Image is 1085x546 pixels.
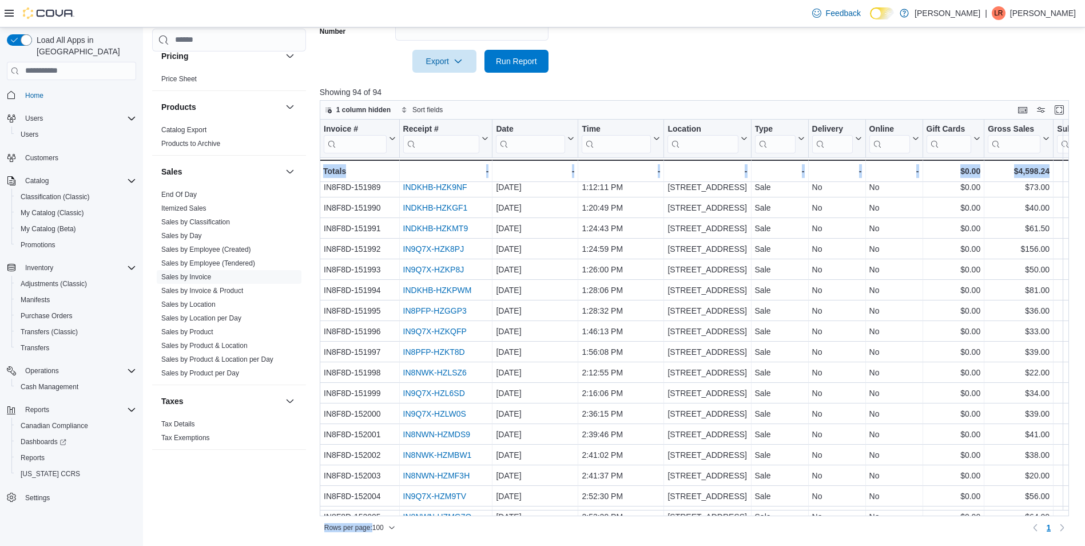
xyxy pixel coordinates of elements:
[754,124,795,134] div: Type
[161,342,248,350] a: Sales by Product & Location
[16,467,136,481] span: Washington CCRS
[754,180,804,194] div: Sale
[2,363,141,379] button: Operations
[11,189,141,205] button: Classification (Classic)
[21,469,80,478] span: [US_STATE] CCRS
[667,242,747,256] div: [STREET_ADDRESS]
[869,124,919,153] button: Online
[582,201,660,215] div: 1:20:49 PM
[496,201,574,215] div: [DATE]
[582,164,660,178] div: -
[283,49,297,63] button: Pricing
[21,327,78,337] span: Transfers (Classic)
[667,201,747,215] div: [STREET_ADDRESS]
[403,409,466,418] a: IN9Q7X-HZLW0S
[869,124,909,153] div: Online
[988,242,1050,256] div: $156.00
[11,434,141,450] a: Dashboards
[403,347,464,357] a: IN8PFP-HZKT8D
[161,300,216,309] span: Sales by Location
[152,188,306,385] div: Sales
[161,314,241,322] a: Sales by Location per Day
[915,6,980,20] p: [PERSON_NAME]
[21,295,50,304] span: Manifests
[25,263,53,272] span: Inventory
[926,242,980,256] div: $0.00
[161,300,216,308] a: Sales by Location
[21,174,136,188] span: Catalog
[21,88,136,102] span: Home
[161,245,251,254] span: Sales by Employee (Created)
[161,287,243,295] a: Sales by Invoice & Product
[994,6,1003,20] span: LR
[16,451,49,465] a: Reports
[11,340,141,356] button: Transfers
[21,208,84,217] span: My Catalog (Classic)
[11,466,141,482] button: [US_STATE] CCRS
[2,173,141,189] button: Catalog
[152,72,306,90] div: Pricing
[988,124,1040,134] div: Gross Sales
[16,293,136,307] span: Manifests
[161,246,251,254] a: Sales by Employee (Created)
[988,304,1050,318] div: $36.00
[926,180,980,194] div: $0.00
[320,86,1077,98] p: Showing 94 of 94
[21,491,54,505] a: Settings
[21,403,54,417] button: Reports
[667,263,747,276] div: [STREET_ADDRESS]
[812,283,861,297] div: No
[16,341,136,355] span: Transfers
[283,100,297,114] button: Products
[16,238,60,252] a: Promotions
[808,2,865,25] a: Feedback
[812,124,852,134] div: Delivery
[869,180,919,194] div: No
[582,124,651,153] div: Time
[403,244,464,254] a: IN9Q7X-HZK8PJ
[16,325,136,339] span: Transfers (Classic)
[812,325,861,338] div: No
[812,304,861,318] div: No
[926,263,980,276] div: $0.00
[324,523,384,532] span: Rows per page : 100
[496,221,574,235] div: [DATE]
[11,237,141,253] button: Promotions
[16,380,83,394] a: Cash Management
[2,489,141,505] button: Settings
[161,166,182,177] h3: Sales
[870,7,894,19] input: Dark Mode
[667,304,747,318] div: [STREET_ADDRESS]
[21,437,66,446] span: Dashboards
[754,242,804,256] div: Sale
[161,75,197,83] a: Price Sheet
[403,124,479,134] div: Receipt #
[1047,522,1051,533] span: 1
[21,490,136,504] span: Settings
[869,164,919,178] div: -
[754,325,804,338] div: Sale
[161,232,202,240] a: Sales by Day
[869,124,909,134] div: Online
[161,286,243,295] span: Sales by Invoice & Product
[21,403,136,417] span: Reports
[21,130,38,139] span: Users
[1052,103,1066,117] button: Enter fullscreen
[988,124,1040,153] div: Gross Sales
[2,260,141,276] button: Inventory
[812,242,861,256] div: No
[396,103,447,117] button: Sort fields
[23,7,74,19] img: Cova
[667,124,738,153] div: Location
[336,105,391,114] span: 1 column hidden
[496,164,574,178] div: -
[283,165,297,179] button: Sales
[324,304,396,318] div: IN8F8D-151995
[926,124,980,153] button: Gift Cards
[161,231,202,240] span: Sales by Day
[161,272,211,282] span: Sales by Invoice
[11,324,141,340] button: Transfers (Classic)
[496,263,574,276] div: [DATE]
[25,153,58,163] span: Customers
[582,124,660,153] button: Time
